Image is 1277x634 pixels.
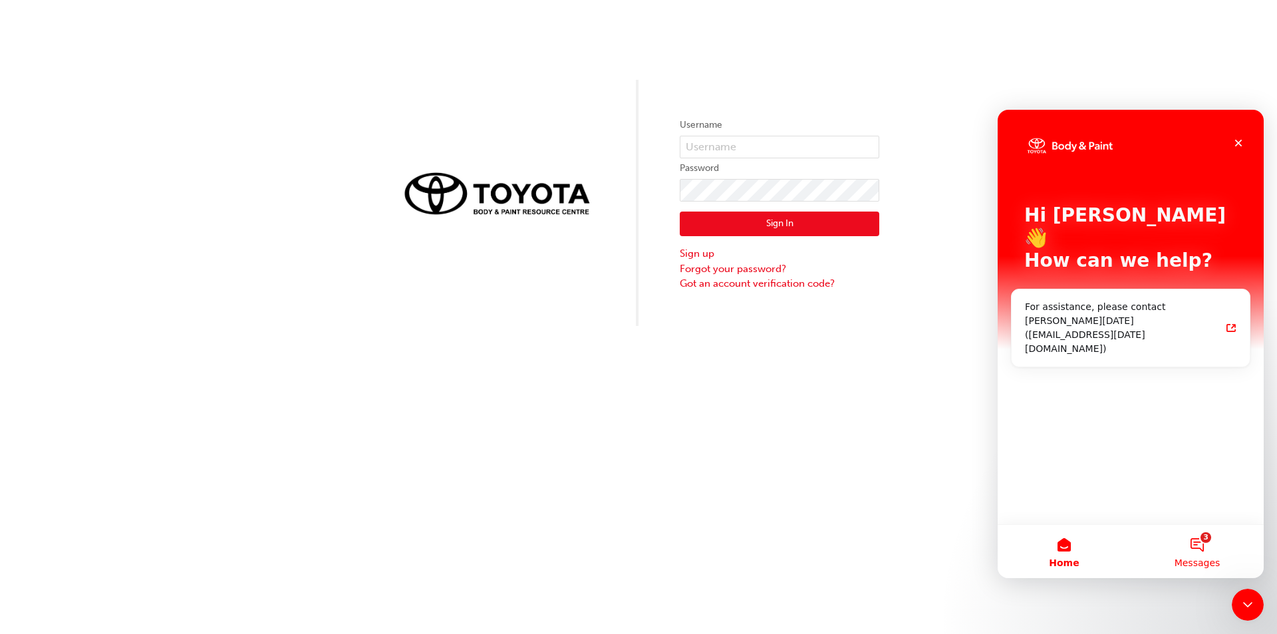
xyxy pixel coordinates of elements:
a: Sign up [680,246,879,261]
a: Forgot your password? [680,261,879,277]
label: Username [680,117,879,133]
iframe: Intercom live chat [998,110,1264,578]
iframe: Intercom live chat [1232,589,1264,621]
input: Username [680,136,879,158]
label: Password [680,160,879,176]
button: Sign In [680,212,879,237]
a: Got an account verification code? [680,276,879,291]
img: Trak [398,165,597,221]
